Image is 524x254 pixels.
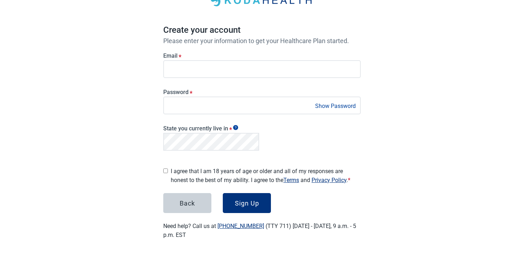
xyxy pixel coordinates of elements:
[348,177,350,183] span: Required field
[163,24,361,37] h1: Create your account
[312,177,346,183] a: Privacy Policy
[313,101,358,111] button: Show Password
[163,125,259,132] label: State you currently live in
[163,223,356,238] label: Need help? Call us at (TTY 711) [DATE] - [DATE], 9 a.m. - 5 p.m. EST
[180,199,195,207] div: Back
[163,37,361,45] p: Please enter your information to get your Healthcare Plan started.
[171,167,361,185] label: I agree that I am 18 years of age or older and all of my responses are honest to the best of my a...
[163,52,361,59] label: Email
[217,223,264,229] a: [PHONE_NUMBER]
[235,199,259,207] div: Sign Up
[283,177,299,183] a: Terms
[223,193,271,213] button: Sign Up
[163,193,211,213] button: Back
[233,125,238,130] span: Show tooltip
[163,89,361,95] label: Password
